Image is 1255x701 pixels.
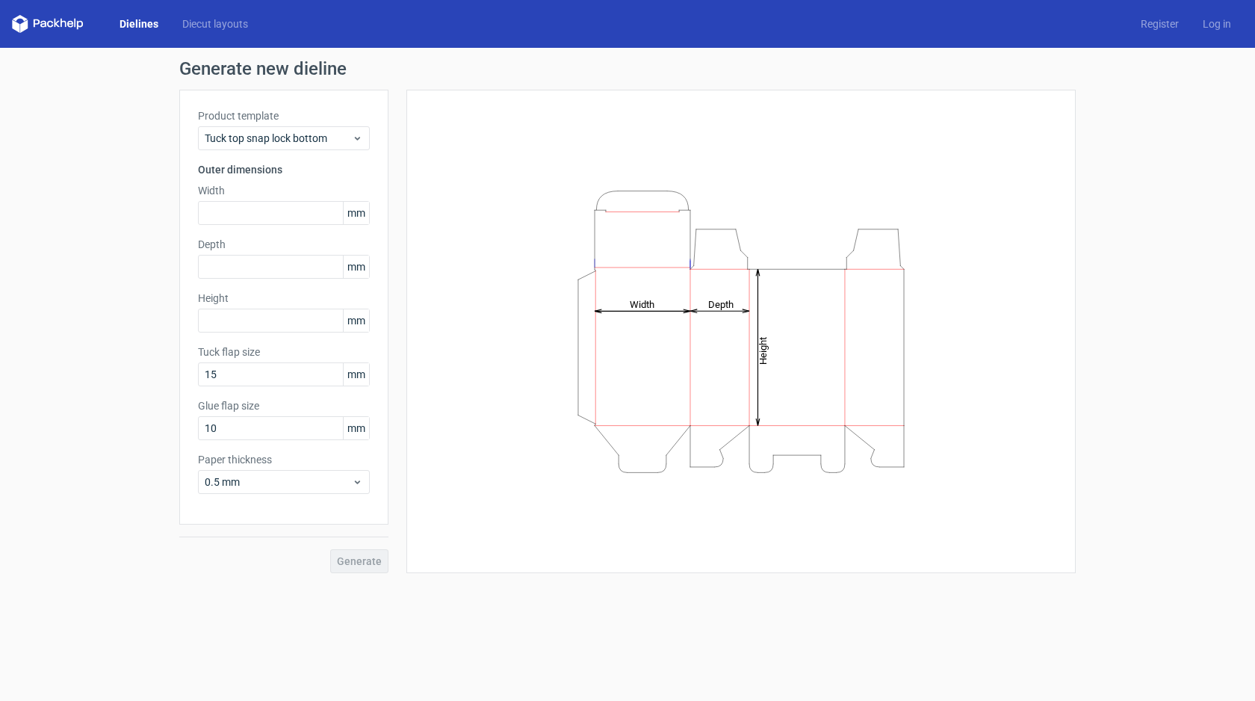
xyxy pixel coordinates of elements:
[108,16,170,31] a: Dielines
[198,398,370,413] label: Glue flap size
[198,237,370,252] label: Depth
[198,291,370,306] label: Height
[198,452,370,467] label: Paper thickness
[343,417,369,439] span: mm
[343,202,369,224] span: mm
[198,345,370,359] label: Tuck flap size
[198,108,370,123] label: Product template
[170,16,260,31] a: Diecut layouts
[205,131,352,146] span: Tuck top snap lock bottom
[343,309,369,332] span: mm
[343,363,369,386] span: mm
[179,60,1076,78] h1: Generate new dieline
[205,475,352,490] span: 0.5 mm
[1129,16,1191,31] a: Register
[198,162,370,177] h3: Outer dimensions
[630,298,654,309] tspan: Width
[343,256,369,278] span: mm
[708,298,734,309] tspan: Depth
[198,183,370,198] label: Width
[757,336,769,364] tspan: Height
[1191,16,1243,31] a: Log in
